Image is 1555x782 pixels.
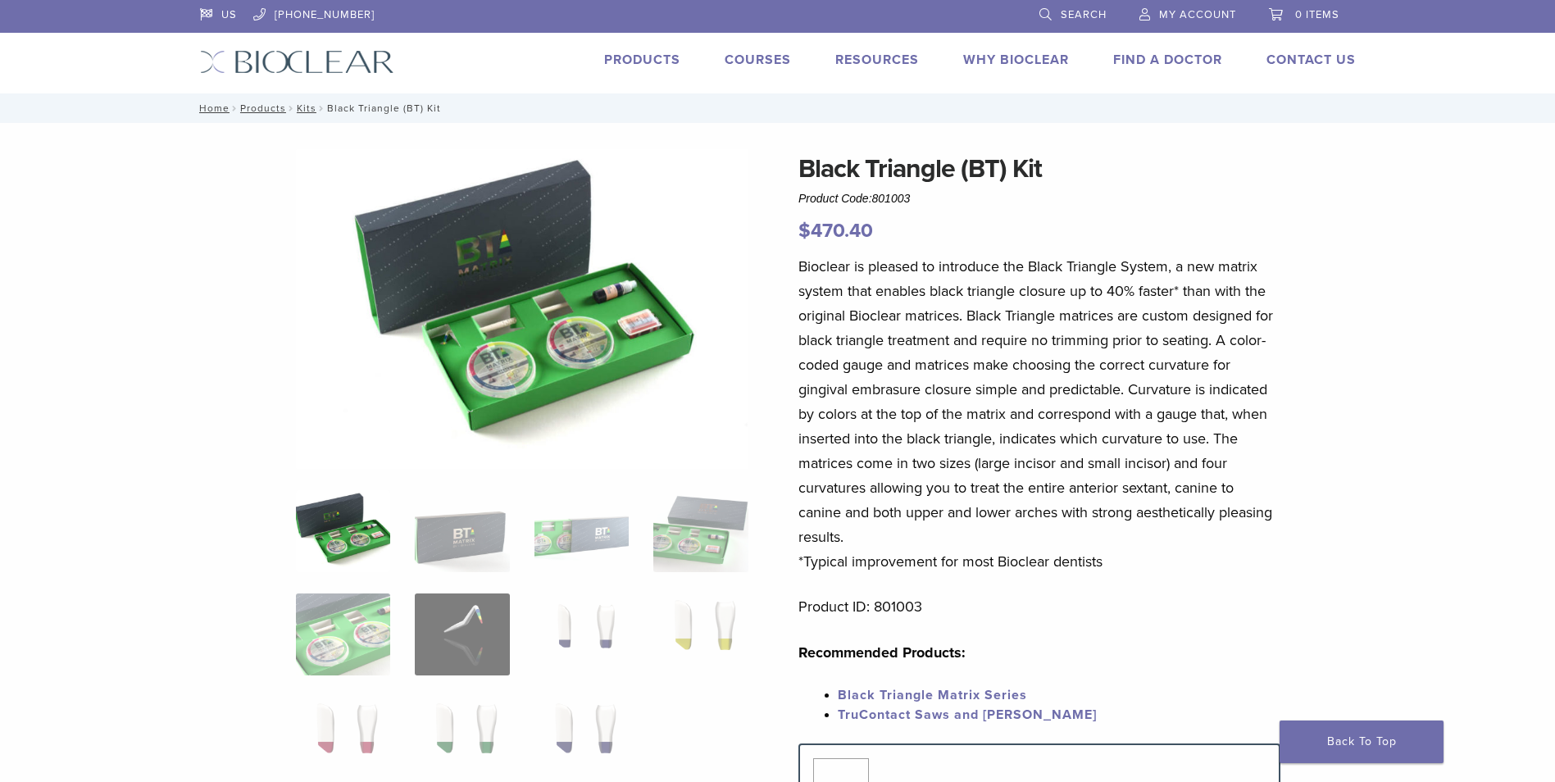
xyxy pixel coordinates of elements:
[415,490,509,572] img: Black Triangle (BT) Kit - Image 2
[296,490,390,572] img: Intro-Black-Triangle-Kit-6-Copy-e1548792917662-324x324.jpg
[316,104,327,112] span: /
[240,102,286,114] a: Products
[296,697,390,779] img: Black Triangle (BT) Kit - Image 9
[798,254,1280,574] p: Bioclear is pleased to introduce the Black Triangle System, a new matrix system that enables blac...
[230,104,240,112] span: /
[963,52,1069,68] a: Why Bioclear
[415,697,509,779] img: Black Triangle (BT) Kit - Image 10
[1159,8,1236,21] span: My Account
[653,490,748,572] img: Black Triangle (BT) Kit - Image 4
[838,687,1027,703] a: Black Triangle Matrix Series
[1266,52,1356,68] a: Contact Us
[725,52,791,68] a: Courses
[1113,52,1222,68] a: Find A Doctor
[194,102,230,114] a: Home
[798,149,1280,189] h1: Black Triangle (BT) Kit
[296,149,748,469] img: Intro Black Triangle Kit-6 - Copy
[297,102,316,114] a: Kits
[534,490,629,572] img: Black Triangle (BT) Kit - Image 3
[835,52,919,68] a: Resources
[534,593,629,675] img: Black Triangle (BT) Kit - Image 7
[798,594,1280,619] p: Product ID: 801003
[188,93,1368,123] nav: Black Triangle (BT) Kit
[1280,721,1444,763] a: Back To Top
[1061,8,1107,21] span: Search
[415,593,509,675] img: Black Triangle (BT) Kit - Image 6
[653,593,748,675] img: Black Triangle (BT) Kit - Image 8
[296,593,390,675] img: Black Triangle (BT) Kit - Image 5
[286,104,297,112] span: /
[604,52,680,68] a: Products
[872,192,911,205] span: 801003
[838,707,1097,723] a: TruContact Saws and [PERSON_NAME]
[798,219,811,243] span: $
[798,219,873,243] bdi: 470.40
[1295,8,1339,21] span: 0 items
[798,192,910,205] span: Product Code:
[534,697,629,779] img: Black Triangle (BT) Kit - Image 11
[798,643,966,662] strong: Recommended Products:
[200,50,394,74] img: Bioclear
